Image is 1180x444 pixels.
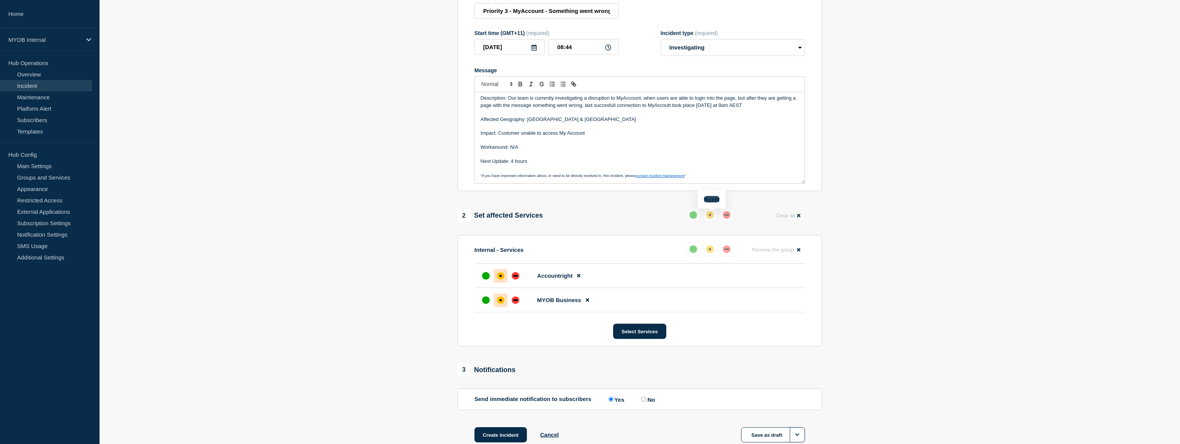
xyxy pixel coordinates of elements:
button: Options [790,427,805,442]
div: affected [706,211,714,219]
a: contact Incident Management [636,173,685,178]
p: Workaround: N/A [481,144,799,151]
div: Start time (GMT+11) [475,30,619,36]
input: YYYY-MM-DD [475,39,545,55]
div: down [723,211,731,219]
div: down [512,272,519,280]
div: up [482,272,490,280]
input: No [641,397,646,402]
button: Toggle strikethrough text [536,80,547,89]
input: Yes [609,397,614,402]
button: Remove the group [747,242,805,257]
span: MYOB Business [537,297,581,303]
div: affected [497,296,505,304]
div: up [482,296,490,304]
div: Incident type [661,30,805,36]
div: up [690,211,697,219]
button: affected [703,208,717,222]
label: Yes [607,396,625,403]
select: Incident type [661,39,805,56]
span: " [685,173,686,178]
div: up [690,245,697,253]
div: down [512,296,519,304]
button: Toggle bold text [515,80,526,89]
input: Title [475,3,619,19]
span: (required) [695,30,718,36]
button: Toggle link [568,80,579,89]
p: MYOB Internal [8,37,81,43]
button: Select Services [613,324,666,339]
div: affected [497,272,505,280]
div: Message [475,67,805,73]
span: "If you have important information about, or need to be directly involved in, this incident, please [481,173,636,178]
div: Set affected Services [457,209,543,222]
button: Create incident [475,427,527,442]
button: up [686,208,700,222]
div: Message [475,92,805,183]
span: Font size [478,80,515,89]
button: Save as draft [741,427,805,442]
button: Toggle bulleted list [558,80,568,89]
button: Cancel [540,431,559,438]
p: Description: Our team is currently investigating a disruption to MyAccount, when users are able t... [481,95,799,109]
span: Accountright [537,272,573,279]
button: Reset [704,196,720,202]
span: 3 [457,363,470,376]
button: down [720,242,734,256]
span: 2 [457,209,470,222]
button: Toggle ordered list [547,80,558,89]
p: Impact: Customer unable to access My Account [481,130,799,137]
button: down [720,208,734,222]
button: Clear all [772,208,805,223]
p: Next Update: 4 hours [481,158,799,165]
span: Remove the group [752,247,794,253]
p: Affected Geography: [GEOGRAPHIC_DATA] & [GEOGRAPHIC_DATA] [481,116,799,123]
label: No [639,396,655,403]
button: up [686,242,700,256]
div: down [723,245,731,253]
div: Notifications [457,363,516,376]
input: HH:MM [549,39,619,55]
button: Toggle italic text [526,80,536,89]
div: Send immediate notification to subscribers [475,396,805,403]
span: (required) [526,30,549,36]
p: Internal - Services [475,247,524,253]
p: Send immediate notification to subscribers [475,396,592,403]
div: affected [706,245,714,253]
button: affected [703,242,717,256]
